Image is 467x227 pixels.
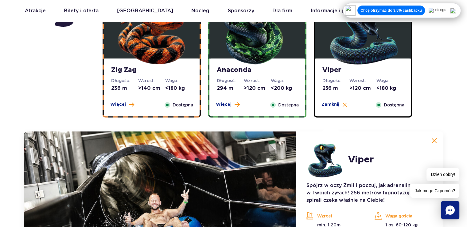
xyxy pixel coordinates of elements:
[321,102,347,108] button: Zamknij
[349,85,376,92] dd: >120 cm
[25,3,46,18] a: Atrakcje
[271,78,298,84] dt: Waga:
[348,154,374,165] h2: Viper
[322,85,349,92] dd: 256 m
[191,3,209,18] a: Nocleg
[244,85,271,92] dd: >120 cm
[110,102,126,108] span: Więcej
[271,85,298,92] dd: <200 kg
[349,78,376,84] dt: Wzrost:
[410,184,459,198] span: Jak mogę Ci pomóc?
[244,78,271,84] dt: Wzrost:
[228,3,254,18] a: Sponsorzy
[376,85,403,92] dd: <180 kg
[138,78,165,84] dt: Wzrost:
[217,78,244,84] dt: Długość:
[138,85,165,92] dd: >140 cm
[384,102,404,108] span: Dostępna
[376,78,403,84] dt: Waga:
[111,66,192,74] strong: Zig Zag
[426,168,459,181] span: Dzień dobry!
[111,85,138,92] dd: 236 m
[165,78,192,84] dt: Waga:
[278,102,299,108] span: Dostępna
[322,66,403,74] strong: Viper
[306,182,433,204] p: Spójrz w oczy Żmii i poczuj, jak adrenalina syczy w Twoich żyłach! 256 metrów hipnotyzującej spir...
[117,3,173,18] a: [GEOGRAPHIC_DATA]
[321,102,339,108] span: Zamknij
[374,211,433,221] p: Waga gościa
[64,3,99,18] a: Bilety i oferta
[441,201,459,219] div: Chat
[306,211,365,221] p: Wzrost
[165,85,192,92] dd: <180 kg
[322,78,349,84] dt: Długość:
[306,141,343,178] img: 683e9da1f380d703171350.png
[216,102,240,108] button: Więcej
[217,85,244,92] dd: 294 m
[272,3,292,18] a: Dla firm
[110,102,134,108] button: Więcej
[311,3,360,18] a: Informacje i pomoc
[173,102,193,108] span: Dostępna
[217,66,298,74] strong: Anaconda
[111,78,138,84] dt: Długość:
[216,102,232,108] span: Więcej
